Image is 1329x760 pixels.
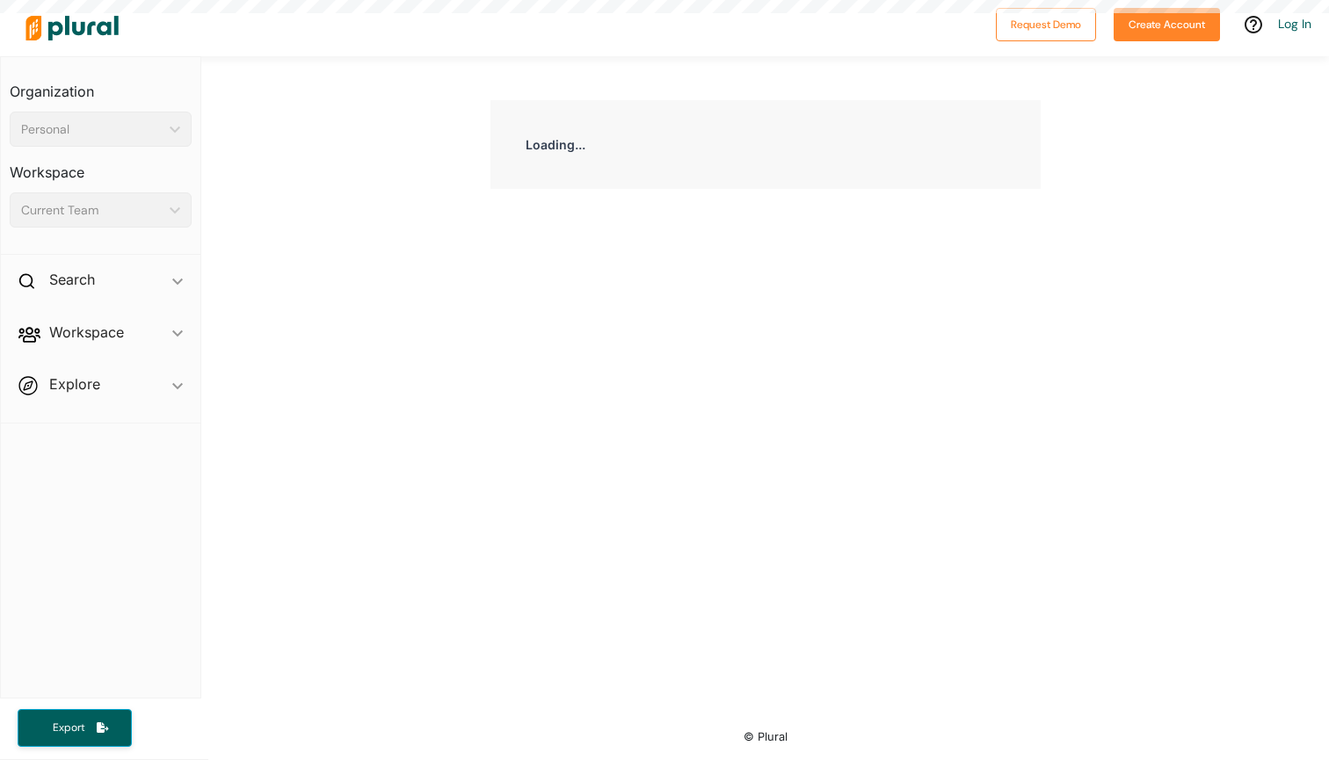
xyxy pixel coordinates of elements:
a: Create Account [1114,14,1220,33]
div: Personal [21,120,163,139]
small: © Plural [744,730,788,743]
button: Export [18,709,132,747]
a: Log In [1278,16,1311,32]
h3: Organization [10,66,192,105]
button: Request Demo [996,8,1096,41]
button: Create Account [1114,8,1220,41]
h2: Search [49,270,95,289]
div: Current Team [21,201,163,220]
div: Loading... [490,100,1041,189]
a: Request Demo [996,14,1096,33]
span: Export [40,720,97,735]
h3: Workspace [10,147,192,185]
